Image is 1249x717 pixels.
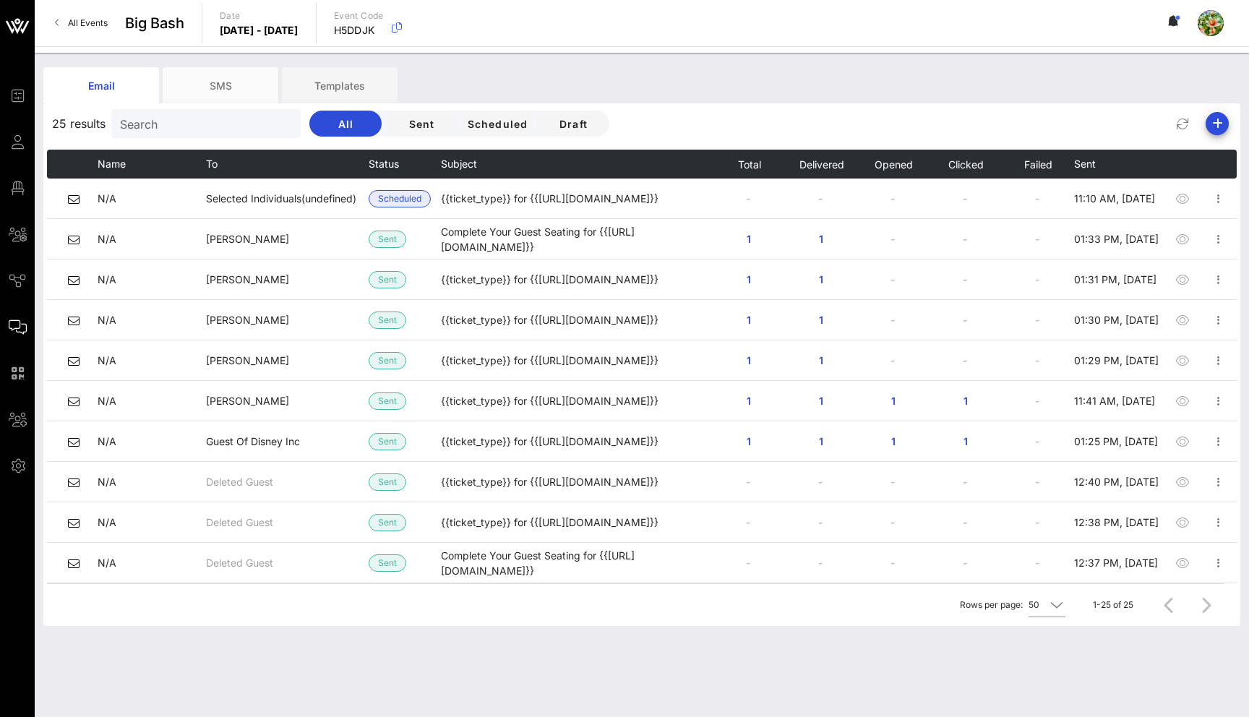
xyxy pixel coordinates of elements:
span: Opened [874,158,913,171]
span: [PERSON_NAME] [206,273,289,285]
th: Total [713,150,785,179]
span: Scheduled [466,118,528,130]
span: 1 [737,435,760,447]
span: 11:10 AM, [DATE] [1074,192,1155,205]
p: Event Code [334,9,384,23]
span: Clicked [948,158,984,171]
button: Draft [537,111,609,137]
span: 1 [954,435,977,447]
button: 1 [798,267,844,293]
button: 1 [726,388,772,414]
span: 1 [810,435,833,447]
span: 1 [737,395,760,407]
span: 1 [810,314,833,326]
span: Failed [1023,158,1052,171]
button: 1 [798,348,844,374]
span: N/A [98,476,116,488]
button: 1 [726,429,772,455]
span: Sent [378,312,397,328]
span: Sent [378,434,397,450]
span: Guest Of Disney Inc [206,435,300,447]
td: {{ticket_type}} for {{[URL][DOMAIN_NAME]}} [441,421,713,462]
span: [PERSON_NAME] [206,354,289,366]
span: All Events [68,17,108,28]
th: To [206,150,369,179]
button: 1 [943,388,989,414]
span: N/A [98,435,116,447]
i: email [68,558,80,570]
span: Deleted Guest [206,516,273,528]
th: Sent [1074,150,1164,179]
button: 1 [726,267,772,293]
span: Draft [549,118,598,130]
span: 01:31 PM, [DATE] [1074,273,1156,285]
span: Status [369,158,399,170]
th: Subject [441,150,713,179]
span: 1 [737,354,760,366]
button: Sent [385,111,458,137]
span: 1 [810,395,833,407]
button: 1 [798,226,844,252]
i: email [68,396,80,408]
button: 1 [726,348,772,374]
button: 1 [726,307,772,333]
span: 1 [810,354,833,366]
span: N/A [98,516,116,528]
span: [PERSON_NAME] [206,233,289,245]
span: Sent [378,231,397,247]
span: Sent [1074,158,1096,170]
div: SMS [163,67,278,103]
span: N/A [98,273,116,285]
span: Sent [378,474,397,490]
span: 01:30 PM, [DATE] [1074,314,1159,326]
div: 1-25 of 25 [1093,598,1133,611]
p: [DATE] - [DATE] [220,23,299,38]
span: N/A [98,314,116,326]
button: All [309,111,382,137]
span: N/A [98,233,116,245]
span: 12:38 PM, [DATE] [1074,516,1159,528]
div: 50 [1029,598,1039,611]
i: email [68,477,80,489]
span: 12:37 PM, [DATE] [1074,557,1158,569]
div: Rows per page: [960,584,1065,626]
span: Sent [378,272,397,288]
span: 1 [737,314,760,326]
span: Sent [378,515,397,531]
span: N/A [98,557,116,569]
span: Sent [378,353,397,369]
span: Sent [378,555,397,571]
a: All Events [46,12,116,35]
span: N/A [98,192,116,205]
i: email [68,518,80,529]
button: 1 [870,388,917,414]
span: [PERSON_NAME] [206,314,289,326]
div: Email [43,67,159,103]
i: email [68,315,80,327]
span: Deleted Guest [206,476,273,488]
div: Templates [282,67,398,103]
i: email [68,356,80,367]
th: Failed [1002,150,1074,179]
button: 1 [870,429,917,455]
span: 1 [810,273,833,285]
i: email [68,194,80,205]
div: 50Rows per page: [1029,593,1065,617]
button: Clicked [948,150,984,179]
span: Deleted Guest [206,557,273,569]
span: Sent [378,393,397,409]
span: All [321,118,370,130]
td: {{ticket_type}} for {{[URL][DOMAIN_NAME]}} [441,179,713,219]
span: Scheduled [378,191,421,207]
span: 1 [882,435,905,447]
button: 1 [943,429,989,455]
span: Total [737,158,760,171]
td: Complete Your Guest Seating for {{[URL][DOMAIN_NAME]}} [441,543,713,583]
span: [PERSON_NAME] [206,395,289,407]
span: Subject [441,158,477,170]
span: Big Bash [125,12,184,34]
span: 1 [882,395,905,407]
span: 1 [954,395,977,407]
button: Total [737,150,760,179]
td: {{ticket_type}} for {{[URL][DOMAIN_NAME]}} [441,381,713,421]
